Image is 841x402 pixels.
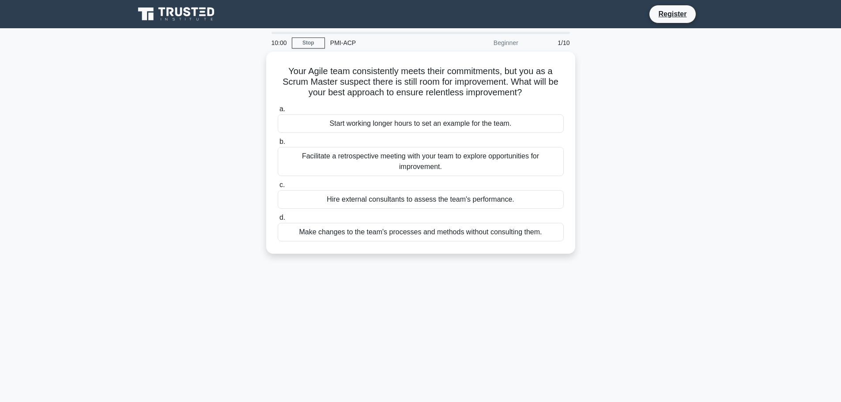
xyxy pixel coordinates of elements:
[279,105,285,113] span: a.
[524,34,575,52] div: 1/10
[279,214,285,221] span: d.
[653,8,692,19] a: Register
[266,34,292,52] div: 10:00
[279,181,285,188] span: c.
[278,147,564,176] div: Facilitate a retrospective meeting with your team to explore opportunities for improvement.
[278,114,564,133] div: Start working longer hours to set an example for the team.
[277,66,565,98] h5: Your Agile team consistently meets their commitments, but you as a Scrum Master suspect there is ...
[292,38,325,49] a: Stop
[446,34,524,52] div: Beginner
[325,34,446,52] div: PMI-ACP
[278,223,564,241] div: Make changes to the team's processes and methods without consulting them.
[278,190,564,209] div: Hire external consultants to assess the team's performance.
[279,138,285,145] span: b.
